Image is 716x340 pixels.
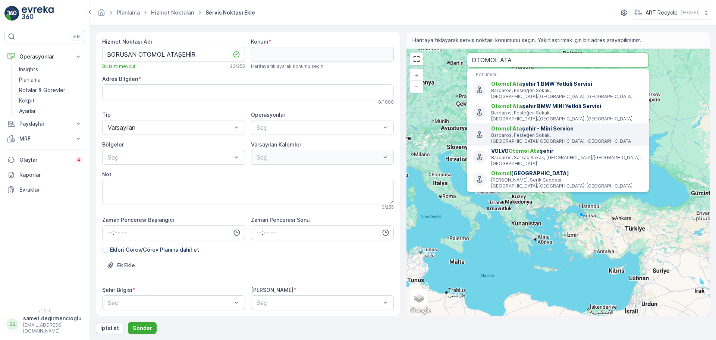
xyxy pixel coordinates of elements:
span: şehir BMW MINI Yetkili Servisi [491,103,643,110]
label: Hizmet Noktası Adı [102,38,152,45]
span: [GEOGRAPHIC_DATA] [491,170,643,177]
p: Raporlar [19,171,82,179]
a: View Fullscreen [411,53,422,64]
button: ART Recycle(+03:00) [634,6,710,19]
label: Not [102,171,112,177]
p: Barbaros, Fesleğen Sokak, [GEOGRAPHIC_DATA]/[GEOGRAPHIC_DATA], [GEOGRAPHIC_DATA] [491,88,643,100]
p: Barbaros, Fesleğen Sokak, [GEOGRAPHIC_DATA]/[GEOGRAPHIC_DATA], [GEOGRAPHIC_DATA] [491,110,643,122]
p: 0 / 1000 [378,99,394,105]
p: [EMAIL_ADDRESS][DOMAIN_NAME] [23,322,82,334]
div: SS [6,318,18,330]
button: İptal et [96,322,123,334]
button: SSsamet.degirmencioglu[EMAIL_ADDRESS][DOMAIN_NAME] [4,315,85,334]
p: Seç [257,123,381,132]
p: 0 / 255 [381,204,394,210]
img: Google [408,306,433,316]
a: Rotalar & Görevler [16,85,85,95]
ul: Menu [467,69,649,192]
label: Konum [251,38,268,45]
p: Konumlar [476,72,640,78]
span: şehir - Mini Service [491,125,643,132]
span: Otomol Ata [491,103,522,109]
label: Tip [102,111,111,118]
p: Evraklar [19,186,82,193]
span: Servis Noktası Ekle [204,9,257,16]
a: Planlama [16,75,85,85]
a: Olaylar4 [4,152,85,167]
button: Gönder [128,322,157,334]
p: Seç [108,298,232,307]
p: Planlama [19,76,41,84]
a: Ayarlar [16,106,85,116]
span: Otomol Ata [491,81,522,87]
span: Otomol Ata [491,125,522,132]
p: samet.degirmencioglu [23,315,82,322]
p: Ayarlar [19,107,36,115]
label: Operasyonlar [251,111,285,118]
span: + [415,72,418,78]
p: Ek Ekle [117,262,135,269]
a: Kokpit [16,95,85,106]
label: Varsayılan Kalemler [251,141,301,148]
p: 23 / 255 [230,63,245,69]
a: Layers [411,290,427,306]
button: Dosya Yükle [102,259,139,271]
span: VOLVO şehir [491,147,643,155]
span: Otomol Ata [509,148,540,154]
button: MRF [4,131,85,146]
label: Zaman Penceresi Sonu [251,217,310,223]
span: Haritaya tıklayarak konumu seçin. [251,63,324,69]
span: Otomol [491,170,511,176]
span: v 1.51.0 [4,309,85,313]
span: Haritaya tıklayarak servis noktası konumunu seçin. Yakınlaştırmak için bir adres arayabilirsiniz. [412,37,641,44]
p: Insights [19,66,38,73]
span: şehir 1 BMW Yetkili Servisi [491,80,643,88]
a: Yakınlaştır [411,70,422,81]
p: Seç [257,298,381,307]
label: Adres Bilgileri [102,76,138,82]
label: Şehir Bilgisi [102,287,132,293]
img: image_23.png [634,9,643,17]
a: Insights [16,64,85,75]
a: Hizmet Noktaları [151,9,194,16]
p: MRF [19,135,70,142]
p: ART Recycle [646,9,678,16]
input: Adrese göre ara [467,53,649,67]
label: Bölgeler [102,141,124,148]
p: ⌘B [72,34,80,40]
img: logo_light-DOdMpM7g.png [22,6,54,21]
a: Evraklar [4,182,85,197]
p: 4 [77,157,81,163]
p: ( +03:00 ) [681,10,700,16]
p: Rotalar & Görevler [19,86,65,94]
label: Zaman Penceresi Başlangıcı [102,217,174,223]
button: Paydaşlar [4,116,85,131]
p: Barbaros, Fesleğen Sokak, [GEOGRAPHIC_DATA]/[GEOGRAPHIC_DATA], [GEOGRAPHIC_DATA] [491,132,643,144]
p: İptal et [100,324,119,332]
span: − [415,83,418,89]
label: [PERSON_NAME] [251,287,293,293]
p: [PERSON_NAME], Serik Caddesi, [GEOGRAPHIC_DATA]/[GEOGRAPHIC_DATA], [GEOGRAPHIC_DATA] [491,177,643,189]
p: Ekleri Görev/Görev Planına dahil et [110,246,199,254]
a: Ana Sayfa [97,11,106,18]
p: Gönder [132,324,152,332]
button: Operasyonlar [4,49,85,64]
a: Bu bölgeyi Google Haritalar'da açın (yeni pencerede açılır) [408,306,433,316]
span: Bu isim mevcut [102,63,135,69]
p: Seç [108,153,232,162]
p: Operasyonlar [19,53,70,60]
p: Kokpit [19,97,35,104]
p: Barbaros, Sarkaç Sokak, [GEOGRAPHIC_DATA]/[GEOGRAPHIC_DATA], [GEOGRAPHIC_DATA] [491,155,643,167]
a: Raporlar [4,167,85,182]
a: Uzaklaştır [411,81,422,92]
img: logo [4,6,19,21]
p: Olaylar [19,156,71,164]
p: Paydaşlar [19,120,70,127]
a: Planlama [117,9,140,16]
